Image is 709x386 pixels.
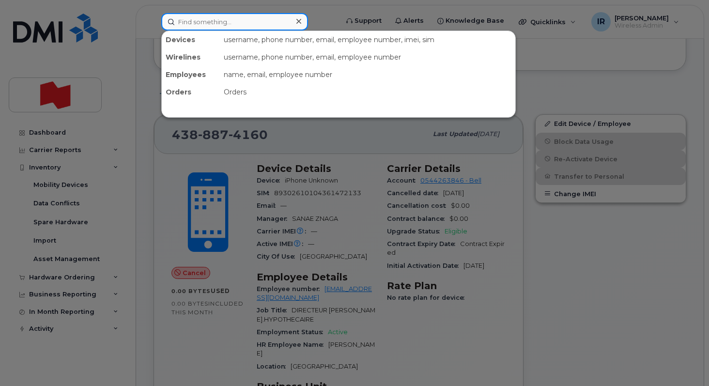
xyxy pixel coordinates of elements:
[220,48,515,66] div: username, phone number, email, employee number
[220,83,515,101] div: Orders
[161,13,308,31] input: Find something...
[162,83,220,101] div: Orders
[220,66,515,83] div: name, email, employee number
[162,31,220,48] div: Devices
[162,48,220,66] div: Wirelines
[220,31,515,48] div: username, phone number, email, employee number, imei, sim
[162,66,220,83] div: Employees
